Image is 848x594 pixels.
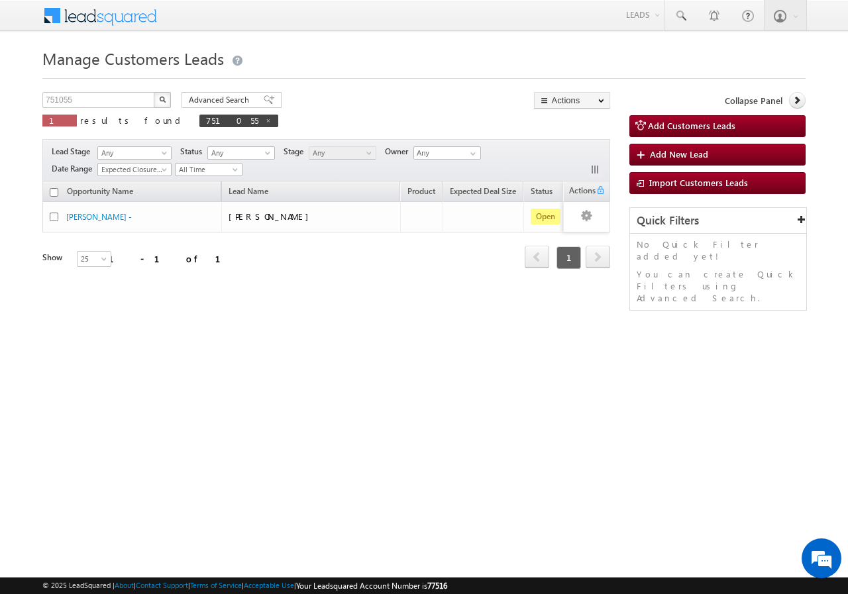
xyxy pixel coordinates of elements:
[650,148,708,160] span: Add New Lead
[309,147,372,159] span: Any
[180,146,207,158] span: Status
[207,146,275,160] a: Any
[136,581,188,589] a: Contact Support
[637,268,800,304] p: You can create Quick Filters using Advanced Search.
[115,581,134,589] a: About
[407,186,435,196] span: Product
[175,163,242,176] a: All Time
[229,211,315,222] span: [PERSON_NAME]
[450,186,516,196] span: Expected Deal Size
[50,188,58,197] input: Check all records
[97,163,172,176] a: Expected Closure Date
[284,146,309,158] span: Stage
[78,253,113,265] span: 25
[649,177,748,188] span: Import Customers Leads
[80,115,185,126] span: results found
[52,146,95,158] span: Lead Stage
[42,48,224,69] span: Manage Customers Leads
[244,581,294,589] a: Acceptable Use
[725,95,782,107] span: Collapse Panel
[427,581,447,591] span: 77516
[49,115,70,126] span: 1
[648,120,735,131] span: Add Customers Leads
[189,94,253,106] span: Advanced Search
[109,251,237,266] div: 1 - 1 of 1
[159,96,166,103] img: Search
[413,146,481,160] input: Type to Search
[222,184,275,201] span: Lead Name
[97,146,172,160] a: Any
[52,163,97,175] span: Date Range
[443,184,523,201] a: Expected Deal Size
[98,147,167,159] span: Any
[524,184,559,201] a: Status
[190,581,242,589] a: Terms of Service
[60,184,140,201] a: Opportunity Name
[77,251,111,267] a: 25
[463,147,480,160] a: Show All Items
[586,247,610,268] a: next
[531,209,560,224] span: Open
[206,115,258,126] span: 751055
[385,146,413,158] span: Owner
[208,147,271,159] span: Any
[296,581,447,591] span: Your Leadsquared Account Number is
[42,579,447,592] span: © 2025 LeadSquared | | | | |
[98,164,167,175] span: Expected Closure Date
[176,164,238,175] span: All Time
[67,186,133,196] span: Opportunity Name
[564,183,596,201] span: Actions
[525,247,549,268] a: prev
[637,238,800,262] p: No Quick Filter added yet!
[586,246,610,268] span: next
[556,246,581,269] span: 1
[309,146,376,160] a: Any
[525,246,549,268] span: prev
[630,208,806,234] div: Quick Filters
[66,212,132,222] a: [PERSON_NAME] -
[42,252,66,264] div: Show
[534,92,610,109] button: Actions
